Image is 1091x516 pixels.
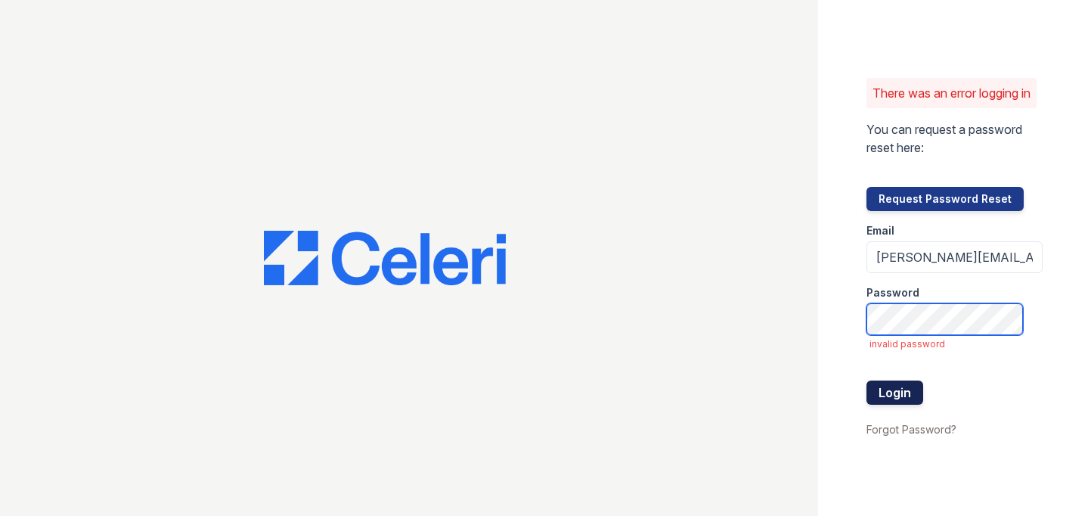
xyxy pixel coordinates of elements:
[264,231,506,285] img: CE_Logo_Blue-a8612792a0a2168367f1c8372b55b34899dd931a85d93a1a3d3e32e68fde9ad4.png
[866,223,894,238] label: Email
[866,381,923,405] button: Login
[866,423,956,436] a: Forgot Password?
[866,285,919,300] label: Password
[872,84,1031,102] p: There was an error logging in
[866,187,1024,211] button: Request Password Reset
[866,120,1043,157] p: You can request a password reset here:
[869,338,1043,350] span: invalid password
